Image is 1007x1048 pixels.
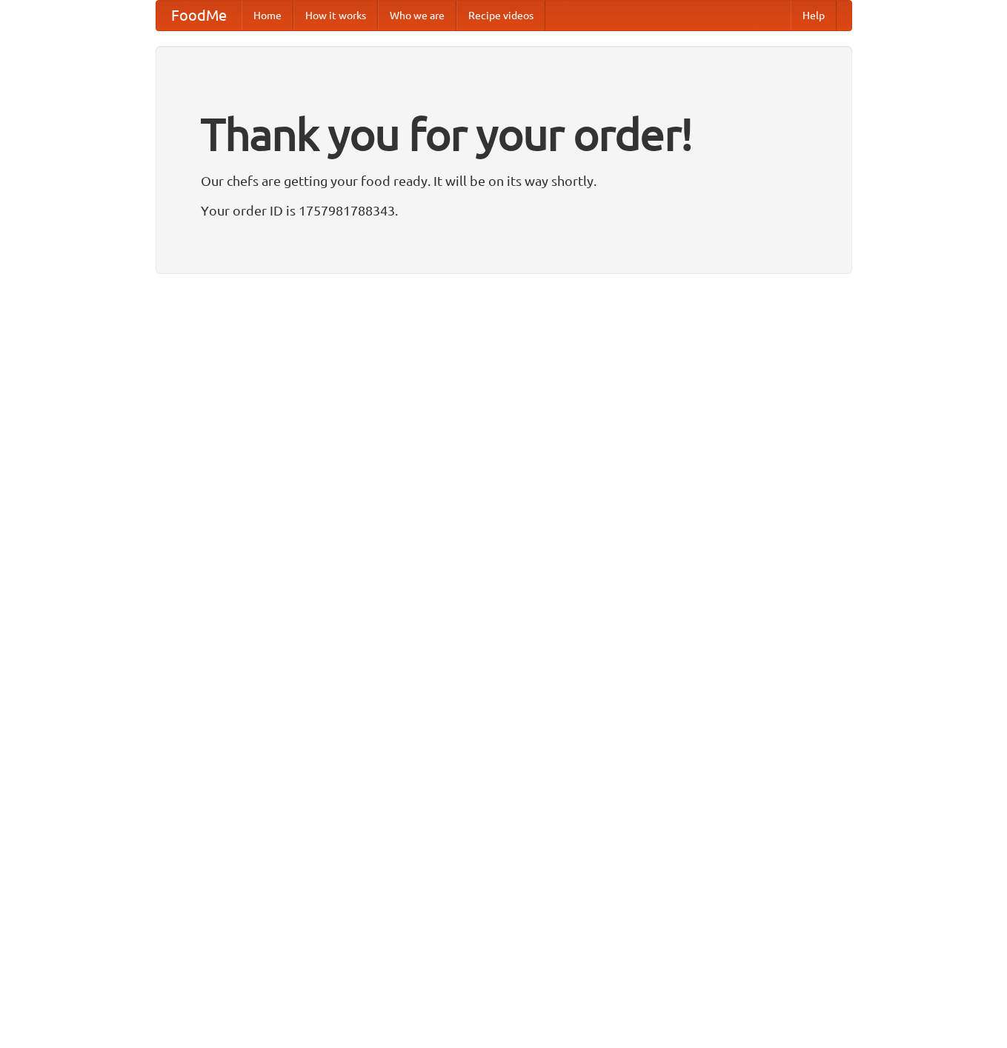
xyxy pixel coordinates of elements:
p: Your order ID is 1757981788343. [201,199,807,221]
a: How it works [293,1,378,30]
a: Recipe videos [456,1,545,30]
h1: Thank you for your order! [201,99,807,170]
a: Who we are [378,1,456,30]
a: FoodMe [156,1,242,30]
p: Our chefs are getting your food ready. It will be on its way shortly. [201,170,807,192]
a: Help [791,1,837,30]
a: Home [242,1,293,30]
